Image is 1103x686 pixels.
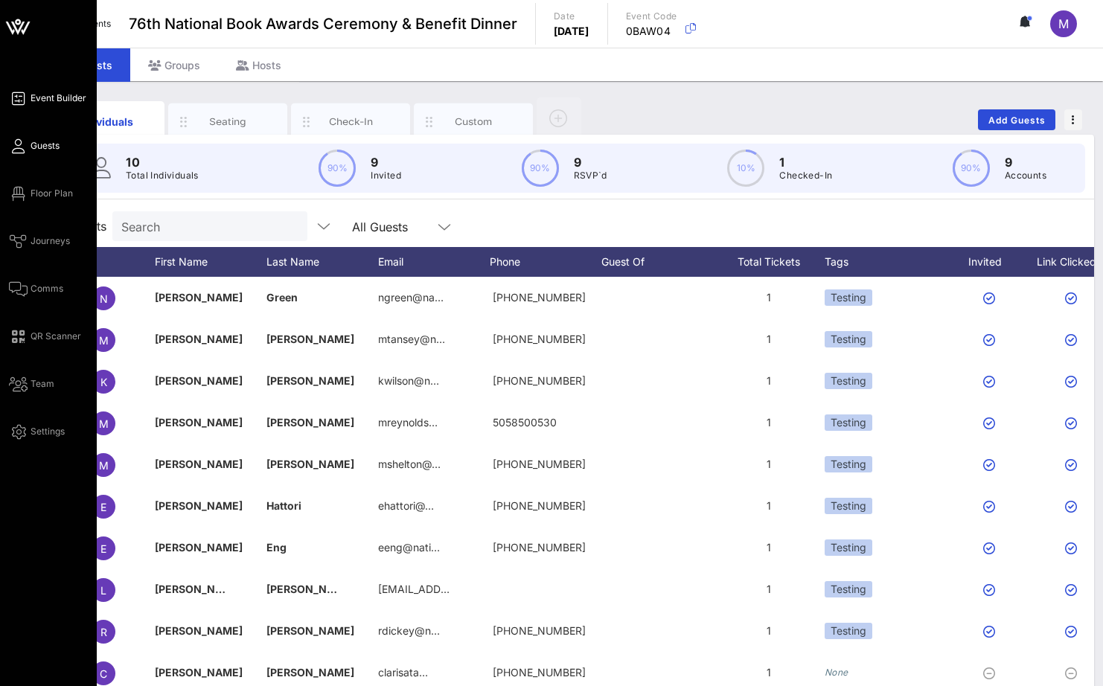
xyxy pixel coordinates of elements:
span: +18056303998 [493,291,586,304]
p: Event Code [626,9,677,24]
span: Journeys [31,234,70,248]
a: Journeys [9,232,70,250]
p: 1 [779,153,832,171]
p: eeng@nati… [378,527,440,568]
a: Team [9,375,54,393]
span: M [1058,16,1069,31]
span: Settings [31,425,65,438]
a: Event Builder [9,89,86,107]
span: QR Scanner [31,330,81,343]
p: mtansey@n… [378,318,445,360]
div: Testing [825,331,872,347]
button: Add Guests [978,109,1055,130]
p: ngreen@na… [378,277,444,318]
span: [PERSON_NAME] [155,291,243,304]
p: kwilson@n… [378,360,439,402]
div: Invited [951,247,1033,277]
p: ehattori@… [378,485,434,527]
p: 9 [1005,153,1046,171]
p: rdickey@n… [378,610,440,652]
span: [PERSON_NAME] [266,374,354,387]
span: [PERSON_NAME] [266,416,354,429]
div: Phone [490,247,601,277]
div: Tags [825,247,951,277]
span: C [100,667,107,680]
span: [PERSON_NAME] [266,333,354,345]
div: Testing [825,373,872,389]
span: [PERSON_NAME] [266,583,354,595]
span: [PERSON_NAME] [155,458,243,470]
span: [PERSON_NAME] [155,541,243,554]
p: mreynolds… [378,402,438,443]
p: 9 [371,153,401,171]
span: [PERSON_NAME] [155,499,243,512]
div: Testing [825,498,872,514]
div: Groups [130,48,218,82]
span: +19096416180 [493,541,586,554]
div: Total Tickets [713,247,825,277]
div: Last Name [266,247,378,277]
div: All Guests [343,211,462,241]
span: K [100,376,107,388]
span: +16464799676 [493,333,586,345]
span: E [100,542,106,555]
span: 76th National Book Awards Ceremony & Benefit Dinner [129,13,517,35]
span: [PERSON_NAME] [266,624,354,637]
span: N [100,292,108,305]
div: Testing [825,456,872,472]
div: Email [378,247,490,277]
div: 1 [713,318,825,360]
div: Testing [825,539,872,556]
p: RSVP`d [574,168,607,183]
div: Testing [825,414,872,431]
div: Guest Of [601,247,713,277]
p: 9 [574,153,607,171]
span: [PERSON_NAME] [155,374,243,387]
p: Checked-In [779,168,832,183]
div: Testing [825,581,872,597]
a: Comms [9,280,63,298]
span: +16319422569 [493,499,586,512]
a: QR Scanner [9,327,81,345]
p: Invited [371,168,401,183]
div: 1 [713,402,825,443]
div: Individuals [72,114,138,129]
div: Check-In [318,115,384,129]
p: Total Individuals [126,168,199,183]
p: Accounts [1005,168,1046,183]
p: Date [554,9,589,24]
div: Testing [825,289,872,306]
span: Event Builder [31,92,86,105]
div: 1 [713,443,825,485]
span: +16467626311 [493,374,586,387]
span: M [99,459,109,472]
div: 1 [713,527,825,568]
div: All Guests [352,220,408,234]
span: R [100,626,107,638]
span: [PERSON_NAME] [266,458,354,470]
div: Hosts [218,48,299,82]
p: mshelton@… [378,443,441,485]
span: [EMAIL_ADDRESS][DOMAIN_NAME] [378,583,557,595]
div: M [1050,10,1077,37]
p: [DATE] [554,24,589,39]
span: [PERSON_NAME] [266,666,354,679]
span: +19172283924 [493,666,586,679]
span: [PERSON_NAME] [155,624,243,637]
span: M [99,334,109,347]
span: Floor Plan [31,187,73,200]
span: M [99,417,109,430]
p: 10 [126,153,199,171]
span: Team [31,377,54,391]
span: +15134047489 [493,624,586,637]
span: Hattori [266,499,301,512]
span: Comms [31,282,63,295]
span: [PERSON_NAME] [155,666,243,679]
span: Eng [266,541,287,554]
span: Add Guests [988,115,1046,126]
div: Testing [825,623,872,639]
span: [PERSON_NAME] [155,333,243,345]
i: None [825,667,848,678]
span: E [100,501,106,513]
span: Green [266,291,298,304]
